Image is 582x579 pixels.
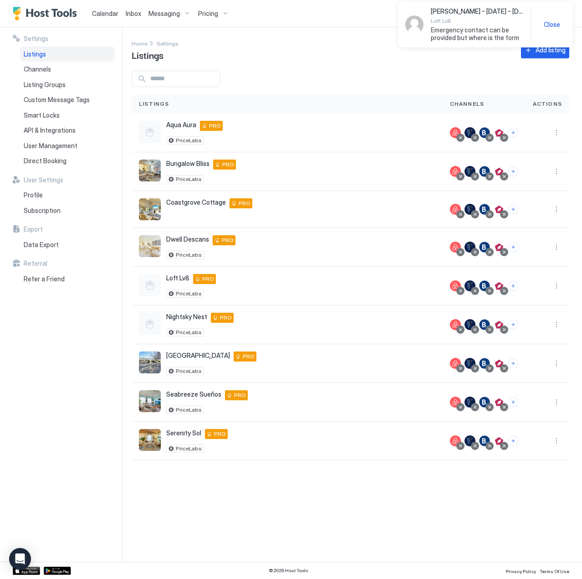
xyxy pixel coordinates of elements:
div: Breadcrumb [132,38,148,48]
button: More options [551,166,562,177]
span: PRO [243,352,255,361]
a: Data Export [20,237,115,253]
span: Pricing [198,10,218,18]
a: Listing Groups [20,77,115,93]
span: Calendar [92,10,118,17]
span: Data Export [24,241,59,249]
span: Listings [132,48,163,62]
span: Listings [24,50,46,58]
a: Listings [20,47,115,62]
button: Connect channels [508,436,518,446]
span: Direct Booking [24,157,66,165]
div: menu [551,435,562,446]
span: Smart Locks [24,111,60,119]
div: menu [551,204,562,215]
span: Listings [139,100,169,108]
a: Subscription [20,203,115,218]
span: PRO [234,391,246,399]
span: API & Integrations [24,126,76,134]
span: Terms Of Use [540,569,569,574]
span: Home [132,40,148,47]
div: menu [551,127,562,138]
span: Referral [24,259,47,268]
div: Breadcrumb [157,38,179,48]
div: Add listing [536,45,566,55]
button: Connect channels [508,242,518,252]
a: API & Integrations [20,123,115,138]
div: listing image [139,352,161,373]
a: Terms Of Use [540,566,569,575]
span: Messaging [148,10,180,18]
span: Settings [24,35,48,43]
span: Channels [450,100,485,108]
button: More options [551,319,562,330]
span: Subscription [24,207,61,215]
button: More options [551,204,562,215]
span: PRO [222,236,234,244]
span: Coastgrove Cottage [166,198,226,207]
div: listing image [139,198,161,220]
a: Custom Message Tags [20,92,115,108]
div: Open Intercom Messenger [9,548,31,570]
span: Inbox [126,10,141,17]
div: menu [551,166,562,177]
span: Loft Lv8 [431,17,523,24]
a: App Store [13,567,40,575]
a: Calendar [92,9,118,18]
button: Connect channels [508,397,518,407]
span: Seabreeze Sueños [166,390,221,398]
span: Emergency contact can be provided but where is the form [431,26,523,42]
a: Channels [20,62,115,77]
span: PRO [202,275,214,283]
span: Profile [24,191,43,199]
a: Profile [20,187,115,203]
span: PRO [222,160,234,169]
div: Avatar [405,16,424,34]
a: Google Play Store [44,567,71,575]
button: Add listing [521,41,569,58]
button: More options [551,242,562,253]
div: listing image [139,235,161,257]
span: User Management [24,142,77,150]
a: Privacy Policy [506,566,536,575]
div: menu [551,242,562,253]
span: [PERSON_NAME] - [DATE] - [DATE] [431,7,523,16]
span: Actions [533,100,562,108]
a: Refer a Friend [20,271,115,287]
button: Connect channels [508,204,518,214]
span: Close [544,21,560,29]
span: Settings [157,40,179,47]
span: PRO [214,430,226,438]
span: Export [24,225,43,233]
div: menu [551,319,562,330]
button: More options [551,435,562,446]
div: listing image [139,160,161,181]
span: User Settings [24,176,63,184]
div: listing image [139,390,161,412]
span: Loft Lv8 [166,274,189,282]
span: Custom Message Tags [24,96,90,104]
button: Connect channels [508,166,518,176]
button: Connect channels [508,128,518,138]
span: [GEOGRAPHIC_DATA] [166,352,230,360]
span: © 2025 Host Tools [269,568,308,574]
span: Serenity Sol [166,429,201,437]
button: Connect channels [508,281,518,291]
span: Nightsky Nest [166,313,207,321]
a: Smart Locks [20,108,115,123]
span: Listing Groups [24,81,66,89]
div: menu [551,280,562,291]
button: More options [551,397,562,408]
span: PRO [209,122,221,130]
a: Inbox [126,9,141,18]
a: Settings [157,38,179,48]
span: Bungalow Bliss [166,160,209,168]
span: PRO [220,314,232,322]
a: Host Tools Logo [13,7,81,21]
button: Connect channels [508,320,518,330]
div: listing image [139,429,161,451]
button: More options [551,358,562,369]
